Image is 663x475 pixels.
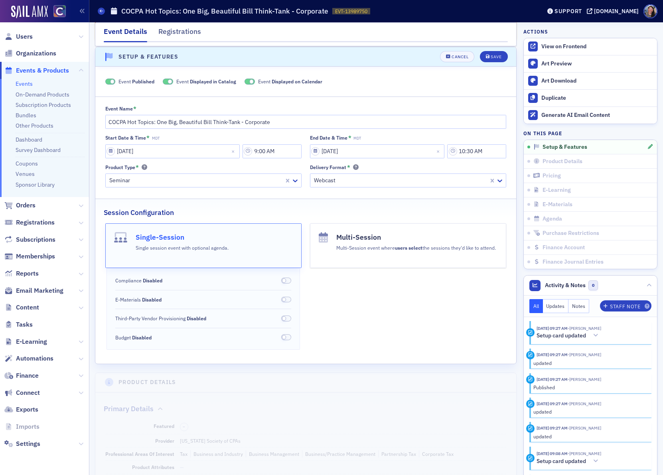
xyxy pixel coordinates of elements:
[143,277,162,284] span: Disabled
[587,8,641,14] button: [DOMAIN_NAME]
[4,286,63,295] a: Email Marketing
[524,89,657,106] button: Duplicate
[132,464,174,470] span: Product Attributes
[16,91,69,98] a: On-Demand Products
[281,334,292,340] span: Disabled
[533,408,646,415] div: updated
[16,146,61,154] a: Survey Dashboard
[568,325,601,331] span: Tiffany Carson
[105,79,116,85] span: Published
[524,38,657,55] a: View on Frontend
[4,440,40,448] a: Settings
[136,232,229,242] h4: Single-Session
[132,78,154,85] span: Published
[163,79,173,85] span: Displayed in Catalog
[11,6,48,18] img: SailAMX
[155,438,174,444] span: Provider
[4,320,33,329] a: Tasks
[258,78,322,85] span: Event
[246,450,299,457] div: Business Management
[133,105,136,112] abbr: This field is required
[543,187,571,194] span: E-Learning
[16,320,33,329] span: Tasks
[568,376,601,382] span: Tiffany Carson
[529,299,543,313] button: All
[187,315,206,321] span: Disabled
[16,286,63,295] span: Email Marketing
[336,232,496,242] h4: Multi-Session
[152,136,160,141] span: MDT
[526,400,535,408] div: Update
[16,235,55,244] span: Subscriptions
[136,164,139,171] abbr: This field is required
[568,352,601,357] span: Tiffany Carson
[16,181,55,188] a: Sponsor Library
[176,78,236,85] span: Event
[336,244,496,251] p: Multi-Session event where the sessions they'd like to attend.
[229,144,240,158] button: Close
[48,5,66,19] a: View Homepage
[537,352,568,357] time: 8/7/2025 09:27 AM
[4,303,39,312] a: Content
[190,78,236,85] span: Displayed in Catalog
[543,201,572,208] span: E-Materials
[121,6,328,16] h1: COCPA Hot Topics: One Big, Beautiful Bill Think-Tank - Corporate
[104,207,174,218] h2: Session Configuration
[545,281,586,290] span: Activity & Notes
[105,144,240,158] input: MM/DD/YYYY
[4,269,39,278] a: Reports
[180,464,184,470] span: —
[16,371,39,380] span: Finance
[16,440,40,448] span: Settings
[524,106,657,124] button: Generate AI Email Content
[378,450,416,457] div: Partnership Tax
[16,112,36,119] a: Bundles
[16,405,38,414] span: Exports
[105,223,302,268] button: Single-SessionSingle session event with optional agenda.
[543,215,562,223] span: Agenda
[142,296,162,303] span: Disabled
[600,300,651,311] button: Staff Note
[4,337,47,346] a: E-Learning
[348,134,351,142] abbr: This field is required
[158,26,201,41] div: Registrations
[447,144,506,158] input: 00:00 AM
[115,296,162,303] span: E-Materials
[104,26,147,42] div: Event Details
[16,170,35,177] a: Venues
[610,304,640,309] div: Staff Note
[16,201,36,210] span: Orders
[541,43,653,50] div: View on Frontend
[537,401,568,406] time: 8/7/2025 09:27 AM
[302,450,375,457] div: Business/Practice Management
[118,378,176,386] h4: Product Details
[115,334,152,341] span: Budget
[554,8,582,15] div: Support
[541,77,653,85] div: Art Download
[190,450,243,457] div: Business and Industry
[180,438,241,444] span: [US_STATE] Society of CPAs
[16,269,39,278] span: Reports
[419,450,454,457] div: Corporate Tax
[183,424,185,430] span: –
[4,252,55,261] a: Memberships
[115,277,162,284] span: Compliance
[16,160,38,167] a: Coupons
[180,450,187,457] div: Tax
[524,55,657,72] a: Art Preview
[526,454,535,462] div: Activity
[105,164,135,170] div: Product Type
[533,359,646,367] div: updated
[115,315,206,322] span: Third-Party Vendor Provisioning
[105,451,174,457] span: Professional Areas Of Interest
[643,4,657,18] span: Profile
[53,5,66,18] img: SailAMX
[4,49,56,58] a: Organizations
[526,328,535,337] div: Activity
[594,8,639,15] div: [DOMAIN_NAME]
[245,79,255,85] span: Displayed on Calendar
[541,95,653,102] div: Duplicate
[4,235,55,244] a: Subscriptions
[4,422,39,431] a: Imports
